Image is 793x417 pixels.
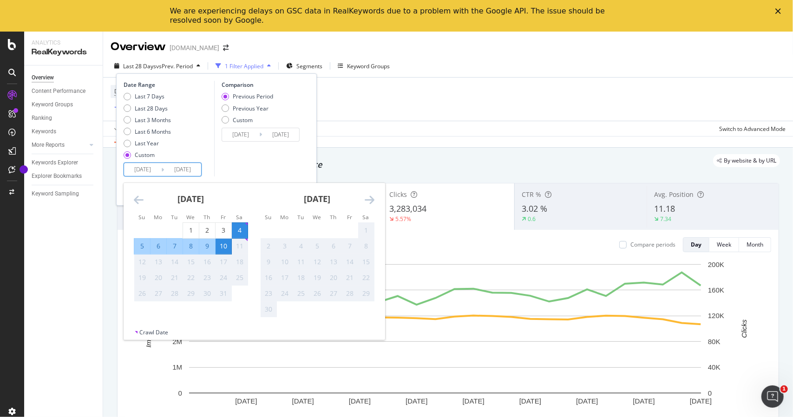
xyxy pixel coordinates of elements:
div: Close [775,8,785,14]
text: 0 [178,389,182,397]
div: 2 [199,226,215,235]
td: Not available. Wednesday, November 5, 2025 [309,238,326,254]
span: 3.02 % [522,203,547,214]
text: [DATE] [463,397,485,405]
div: 4 [232,226,248,235]
a: Explorer Bookmarks [32,171,96,181]
div: Last Year [135,139,159,147]
div: Tooltip anchor [20,165,28,174]
div: Previous Year [222,104,273,112]
small: Su [265,213,272,221]
div: Last 7 Days [135,92,164,100]
td: Selected. Monday, October 6, 2025 [151,238,167,254]
a: Content Performance [32,86,96,96]
td: Not available. Tuesday, November 18, 2025 [293,270,309,286]
div: 21 [167,273,183,282]
div: Previous Year [233,104,269,112]
small: We [187,213,195,221]
td: Not available. Friday, November 21, 2025 [342,270,358,286]
td: Selected. Tuesday, October 7, 2025 [167,238,183,254]
div: Last 7 Days [124,92,171,100]
div: 11 [293,257,309,267]
div: Day [691,241,701,248]
div: 10 [216,241,231,251]
td: Not available. Monday, November 3, 2025 [277,238,293,254]
td: Not available. Sunday, November 23, 2025 [261,286,277,301]
button: Last 28 DaysvsPrev. Period [111,59,204,73]
div: 20 [151,273,166,282]
text: [DATE] [235,397,257,405]
td: Not available. Sunday, November 30, 2025 [261,301,277,317]
span: Segments [296,62,322,70]
span: Avg. Position [654,190,694,199]
div: Month [747,241,763,248]
td: Not available. Tuesday, November 4, 2025 [293,238,309,254]
td: Selected. Sunday, October 5, 2025 [134,238,151,254]
input: End Date [164,163,201,176]
div: RealKeywords [32,47,95,58]
div: 30 [199,289,215,298]
div: 12 [134,257,150,267]
div: 22 [183,273,199,282]
div: 27 [151,289,166,298]
td: Not available. Thursday, October 30, 2025 [199,286,216,301]
div: Move forward to switch to the next month. [365,194,374,206]
span: 1 [780,385,788,393]
div: Custom [124,151,171,159]
input: Start Date [124,163,161,176]
td: Not available. Monday, November 17, 2025 [277,270,293,286]
div: 2 [261,241,276,251]
div: Last 28 Days [124,104,171,112]
td: Choose Thursday, October 2, 2025 as your check-out date. It’s available. [199,222,216,238]
text: [DATE] [690,397,712,405]
button: Day [683,237,709,252]
div: 8 [358,241,374,251]
a: Ranking [32,113,96,123]
td: Not available. Thursday, November 6, 2025 [326,238,342,254]
div: Last 6 Months [124,128,171,136]
div: 5 [309,241,325,251]
div: 18 [232,257,248,267]
div: 13 [326,257,341,267]
div: 5 [134,241,150,251]
td: Not available. Sunday, October 19, 2025 [134,270,151,286]
div: 3 [216,226,231,235]
td: Not available. Thursday, October 16, 2025 [199,254,216,270]
td: Not available. Saturday, November 22, 2025 [358,270,374,286]
td: Not available. Sunday, November 9, 2025 [261,254,277,270]
div: 26 [309,289,325,298]
td: Selected as start date. Saturday, October 4, 2025 [232,222,248,238]
text: 200K [708,261,724,268]
div: 1 Filter Applied [225,62,263,70]
td: Not available. Monday, October 20, 2025 [151,270,167,286]
div: Custom [233,116,253,124]
small: We [313,213,321,221]
div: We are experiencing delays on GSC data in RealKeywords due to a problem with the Google API. The ... [170,7,609,25]
span: vs Prev. Period [156,62,193,70]
div: [DOMAIN_NAME] [170,43,219,52]
td: Not available. Monday, October 13, 2025 [151,254,167,270]
span: By website & by URL [724,158,776,163]
button: Segments [282,59,326,73]
div: 24 [277,289,293,298]
td: Not available. Saturday, November 1, 2025 [358,222,374,238]
div: Analytics [32,39,95,47]
div: 12 [309,257,325,267]
td: Not available. Wednesday, November 12, 2025 [309,254,326,270]
td: Not available. Wednesday, October 15, 2025 [183,254,199,270]
div: 0.6 [528,215,536,223]
div: 11 [232,241,248,251]
td: Selected. Wednesday, October 8, 2025 [183,238,199,254]
td: Not available. Monday, October 27, 2025 [151,286,167,301]
div: 28 [342,289,358,298]
small: Mo [281,213,289,221]
td: Not available. Sunday, October 12, 2025 [134,254,151,270]
div: Previous Period [233,92,273,100]
button: Apply [111,121,138,136]
div: Content Performance [32,86,85,96]
div: Custom [135,151,155,159]
small: Th [204,213,210,221]
div: Keywords [32,127,56,137]
td: Not available. Tuesday, October 28, 2025 [167,286,183,301]
div: Explorer Bookmarks [32,171,82,181]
